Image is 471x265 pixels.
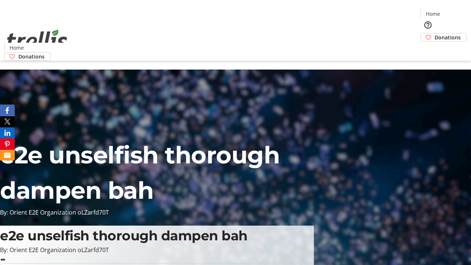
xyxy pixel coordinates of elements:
[426,10,440,18] span: Home
[421,42,435,56] button: Cart
[18,53,45,60] span: Donations
[421,18,435,32] button: Help
[5,44,28,52] a: Home
[4,21,70,58] img: Orient E2E Organization oLZarfd70T's Logo
[4,52,50,61] a: Donations
[435,33,461,41] span: Donations
[421,33,467,42] a: Donations
[421,10,445,18] a: Home
[10,44,24,52] span: Home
